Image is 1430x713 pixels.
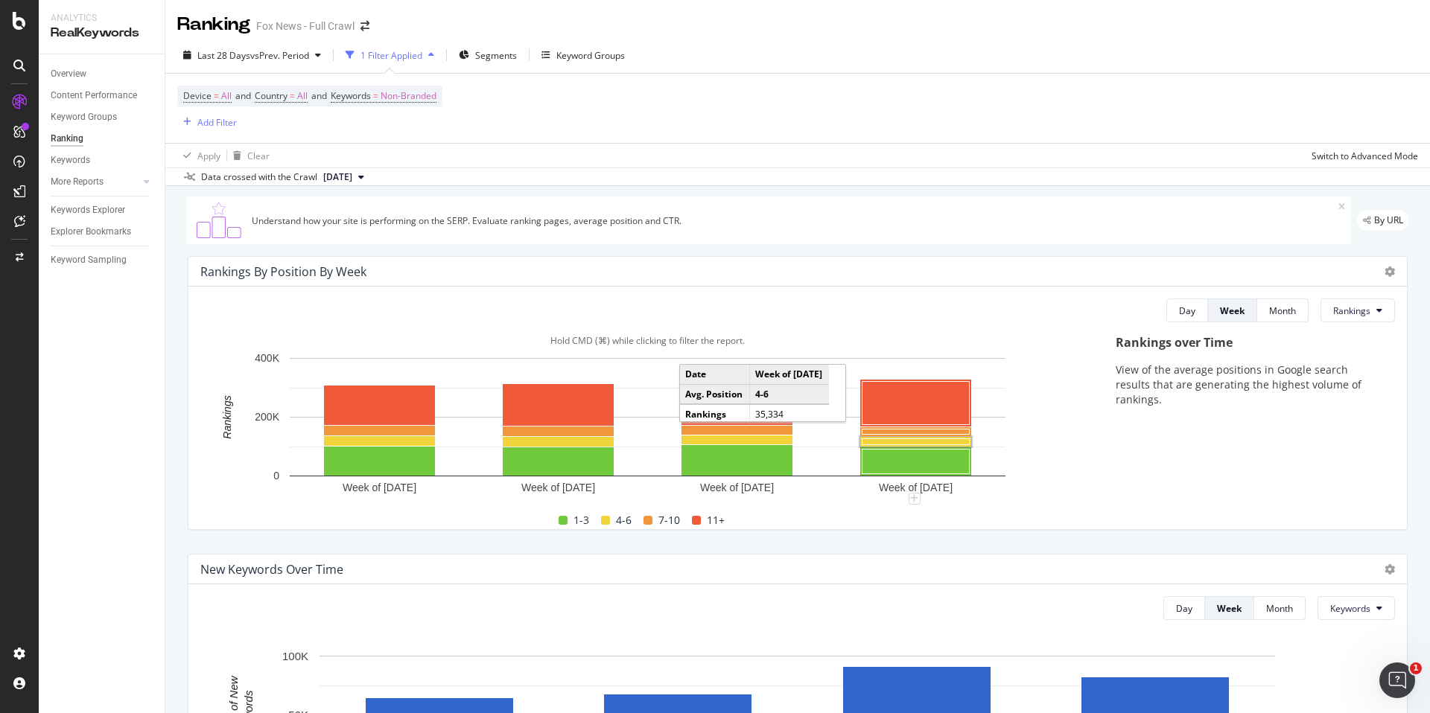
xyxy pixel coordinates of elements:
[51,252,127,268] div: Keyword Sampling
[1116,334,1380,351] div: Rankings over Time
[51,109,117,125] div: Keyword Groups
[1333,304,1370,317] span: Rankings
[51,224,154,240] a: Explorer Bookmarks
[51,88,137,103] div: Content Performance
[360,21,369,31] div: arrow-right-arrow-left
[360,49,422,62] div: 1 Filter Applied
[1374,216,1403,225] span: By URL
[51,12,153,25] div: Analytics
[1217,602,1242,615] div: Week
[1220,304,1245,317] div: Week
[51,202,125,218] div: Keywords Explorer
[1205,596,1254,620] button: Week
[51,174,139,190] a: More Reports
[247,150,270,162] div: Clear
[1266,602,1293,615] div: Month
[521,482,595,493] text: Week of [DATE]
[51,109,154,125] a: Keyword Groups
[311,89,327,102] span: and
[197,150,220,162] div: Apply
[1318,596,1395,620] button: Keywords
[51,153,90,168] div: Keywords
[200,264,366,279] div: Rankings By Position By Week
[453,43,523,67] button: Segments
[381,86,436,106] span: Non-Branded
[331,89,371,102] span: Keywords
[201,170,317,184] div: Data crossed with the Crawl
[1254,596,1306,620] button: Month
[879,482,953,493] text: Week of [DATE]
[317,168,370,186] button: [DATE]
[51,66,154,82] a: Overview
[177,43,327,67] button: Last 28 DaysvsPrev. Period
[1176,602,1192,615] div: Day
[227,144,270,167] button: Clear
[51,153,154,168] a: Keywords
[51,174,104,190] div: More Reports
[200,351,1095,499] svg: A chart.
[200,562,343,577] div: New Keywords Over Time
[1312,150,1418,162] div: Switch to Advanced Mode
[256,19,355,33] div: Fox News - Full Crawl
[221,396,233,439] text: Rankings
[51,66,86,82] div: Overview
[1379,662,1415,698] iframe: Intercom live chat
[343,482,416,493] text: Week of [DATE]
[51,202,154,218] a: Keywords Explorer
[1321,298,1395,322] button: Rankings
[707,511,725,529] span: 11+
[255,89,287,102] span: Country
[255,412,279,423] text: 200K
[1116,362,1380,407] p: View of the average positions in Google search results that are generating the highest volume of ...
[658,511,680,529] span: 7-10
[255,353,279,365] text: 400K
[282,650,308,662] text: 100K
[290,89,295,102] span: =
[475,49,517,62] span: Segments
[192,202,246,238] img: C0S+odjvPe+dCwPhcw0W2jU4KOcefU0IcxbkVEfgJ6Ft4vBgsVVQAAAABJRU5ErkJggg==
[1179,304,1195,317] div: Day
[250,49,309,62] span: vs Prev. Period
[1208,298,1257,322] button: Week
[235,89,251,102] span: and
[573,511,589,529] span: 1-3
[200,334,1095,347] div: Hold CMD (⌘) while clicking to filter the report.
[51,88,154,103] a: Content Performance
[297,86,308,106] span: All
[51,224,131,240] div: Explorer Bookmarks
[616,511,632,529] span: 4-6
[1163,596,1205,620] button: Day
[197,116,237,129] div: Add Filter
[1257,298,1309,322] button: Month
[197,49,250,62] span: Last 28 Days
[1357,210,1409,231] div: legacy label
[51,252,154,268] a: Keyword Sampling
[1410,662,1422,674] span: 1
[1166,298,1208,322] button: Day
[177,144,220,167] button: Apply
[340,43,440,67] button: 1 Filter Applied
[536,43,631,67] button: Keyword Groups
[221,86,232,106] span: All
[51,131,154,147] a: Ranking
[1269,304,1296,317] div: Month
[252,214,1338,227] div: Understand how your site is performing on the SERP. Evaluate ranking pages, average position and ...
[51,25,153,42] div: RealKeywords
[909,493,921,505] div: plus
[51,131,83,147] div: Ranking
[556,49,625,62] div: Keyword Groups
[214,89,219,102] span: =
[177,12,250,37] div: Ranking
[373,89,378,102] span: =
[1306,144,1418,167] button: Switch to Advanced Mode
[1330,602,1370,615] span: Keywords
[323,170,352,184] span: 2025 Aug. 28th
[177,113,237,131] button: Add Filter
[183,89,212,102] span: Device
[700,482,774,493] text: Week of [DATE]
[273,470,279,482] text: 0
